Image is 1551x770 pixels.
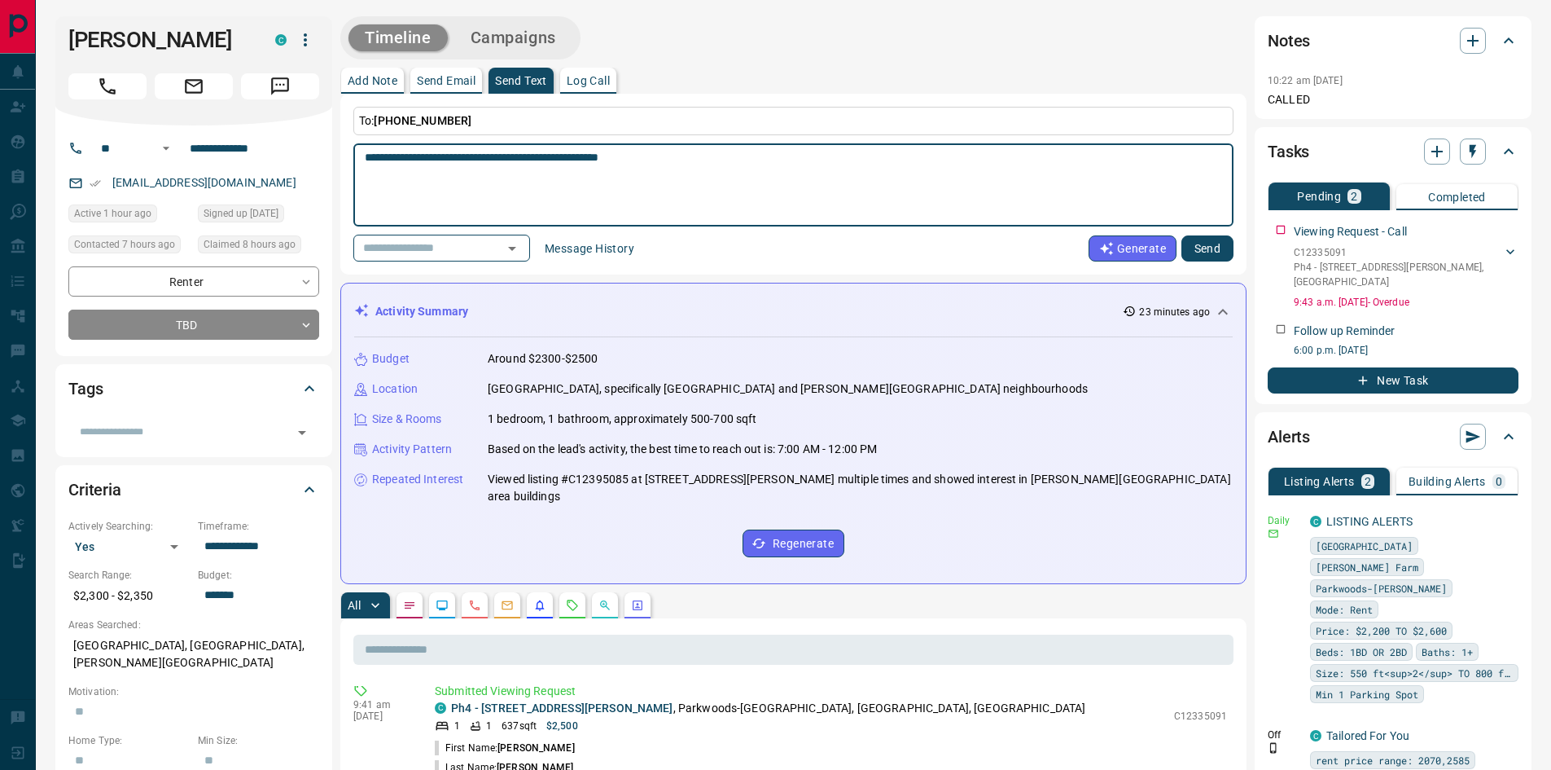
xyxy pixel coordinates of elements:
div: Yes [68,534,190,560]
p: Off [1268,728,1300,742]
span: Price: $2,200 TO $2,600 [1316,623,1447,639]
div: Tue Sep 16 2025 [198,235,319,258]
div: TBD [68,310,319,340]
button: Open [156,139,176,158]
span: Parkwoods-[PERSON_NAME] [1316,580,1447,596]
span: Min 1 Parking Spot [1316,686,1418,702]
span: Claimed 8 hours ago [204,236,296,253]
p: 10:22 am [DATE] [1268,75,1343,86]
div: Tags [68,369,319,408]
p: 1 [454,719,460,733]
svg: Calls [468,599,481,612]
p: 1 [486,719,492,733]
span: Email [155,73,233,99]
h1: [PERSON_NAME] [68,27,251,53]
div: Sat Sep 13 2025 [198,205,319,227]
span: Active 1 hour ago [74,205,151,222]
span: [PERSON_NAME] Farm [1316,559,1418,575]
p: 9:43 a.m. [DATE] - Overdue [1294,295,1518,310]
svg: Emails [501,599,514,612]
svg: Notes [403,599,416,612]
div: Tasks [1268,132,1518,171]
span: Call [68,73,147,99]
p: Send Text [495,75,547,86]
h2: Tags [68,376,103,402]
p: Activity Pattern [372,441,452,458]
p: Completed [1428,191,1486,203]
p: Location [372,381,418,398]
div: condos.ca [1310,730,1321,741]
p: Actively Searching: [68,519,190,534]
p: Follow up Reminder [1294,323,1395,340]
span: rent price range: 2070,2585 [1316,752,1470,768]
svg: Opportunities [598,599,611,612]
svg: Email [1268,528,1279,539]
p: [DATE] [353,711,410,722]
div: condos.ca [275,34,287,46]
p: First Name: [435,741,575,755]
p: Daily [1268,513,1300,528]
h2: Notes [1268,28,1310,54]
p: Viewing Request - Call [1294,223,1407,240]
span: [GEOGRAPHIC_DATA] [1316,538,1413,554]
p: 2 [1351,191,1357,202]
p: C12335091 [1174,709,1227,724]
button: Timeline [348,24,448,51]
button: New Task [1268,367,1518,394]
div: Tue Sep 16 2025 [68,205,190,227]
p: [GEOGRAPHIC_DATA], [GEOGRAPHIC_DATA], [PERSON_NAME][GEOGRAPHIC_DATA] [68,632,319,676]
p: Budget [372,350,410,367]
span: Baths: 1+ [1422,644,1473,660]
p: Viewed listing #C12395085 at [STREET_ADDRESS][PERSON_NAME] multiple times and showed interest in ... [488,471,1233,505]
span: Size: 550 ft<sup>2</sup> TO 800 ft<sup>2</sup> [1316,665,1513,681]
p: All [348,600,361,611]
a: [EMAIL_ADDRESS][DOMAIN_NAME] [112,176,296,189]
p: Around $2300-$2500 [488,350,598,367]
p: , Parkwoods-[GEOGRAPHIC_DATA], [GEOGRAPHIC_DATA], [GEOGRAPHIC_DATA] [451,700,1085,717]
p: CALLED [1268,91,1518,108]
p: 1 bedroom, 1 bathroom, approximately 500-700 sqft [488,411,756,428]
span: [PERSON_NAME] [497,742,574,754]
p: Motivation: [68,684,319,699]
svg: Agent Actions [631,599,644,612]
p: To: [353,107,1233,135]
p: $2,300 - $2,350 [68,583,190,609]
p: Timeframe: [198,519,319,534]
p: C12335091 [1294,245,1502,260]
span: [PHONE_NUMBER] [374,114,471,127]
p: Activity Summary [375,303,468,320]
h2: Alerts [1268,424,1310,450]
svg: Lead Browsing Activity [436,599,449,612]
p: Ph4 - [STREET_ADDRESS][PERSON_NAME] , [GEOGRAPHIC_DATA] [1294,260,1502,289]
span: Mode: Rent [1316,601,1373,618]
button: Message History [535,235,644,262]
p: Building Alerts [1409,476,1486,487]
p: Listing Alerts [1284,476,1355,487]
p: Send Email [417,75,475,86]
span: Contacted 7 hours ago [74,236,175,253]
p: $2,500 [546,719,578,733]
p: Repeated Interest [372,471,463,488]
a: Ph4 - [STREET_ADDRESS][PERSON_NAME] [451,702,673,715]
div: C12335091Ph4 - [STREET_ADDRESS][PERSON_NAME],[GEOGRAPHIC_DATA] [1294,242,1518,293]
p: 6:00 p.m. [DATE] [1294,343,1518,358]
div: Renter [68,266,319,297]
p: Based on the lead's activity, the best time to reach out is: 7:00 AM - 12:00 PM [488,441,877,458]
button: Send [1181,235,1233,262]
h2: Criteria [68,477,121,503]
div: Alerts [1268,417,1518,456]
p: Budget: [198,568,319,583]
p: Size & Rooms [372,411,442,428]
p: 0 [1496,476,1502,487]
p: Log Call [567,75,610,86]
p: 9:41 am [353,699,410,711]
p: Add Note [348,75,397,86]
h2: Tasks [1268,139,1309,165]
p: Pending [1297,191,1341,202]
span: Signed up [DATE] [204,205,278,222]
p: 23 minutes ago [1139,305,1210,319]
div: Activity Summary23 minutes ago [354,297,1233,327]
svg: Email Verified [90,178,101,189]
p: [GEOGRAPHIC_DATA], specifically [GEOGRAPHIC_DATA] and [PERSON_NAME][GEOGRAPHIC_DATA] neighbourhoods [488,381,1088,398]
button: Generate [1089,235,1176,262]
